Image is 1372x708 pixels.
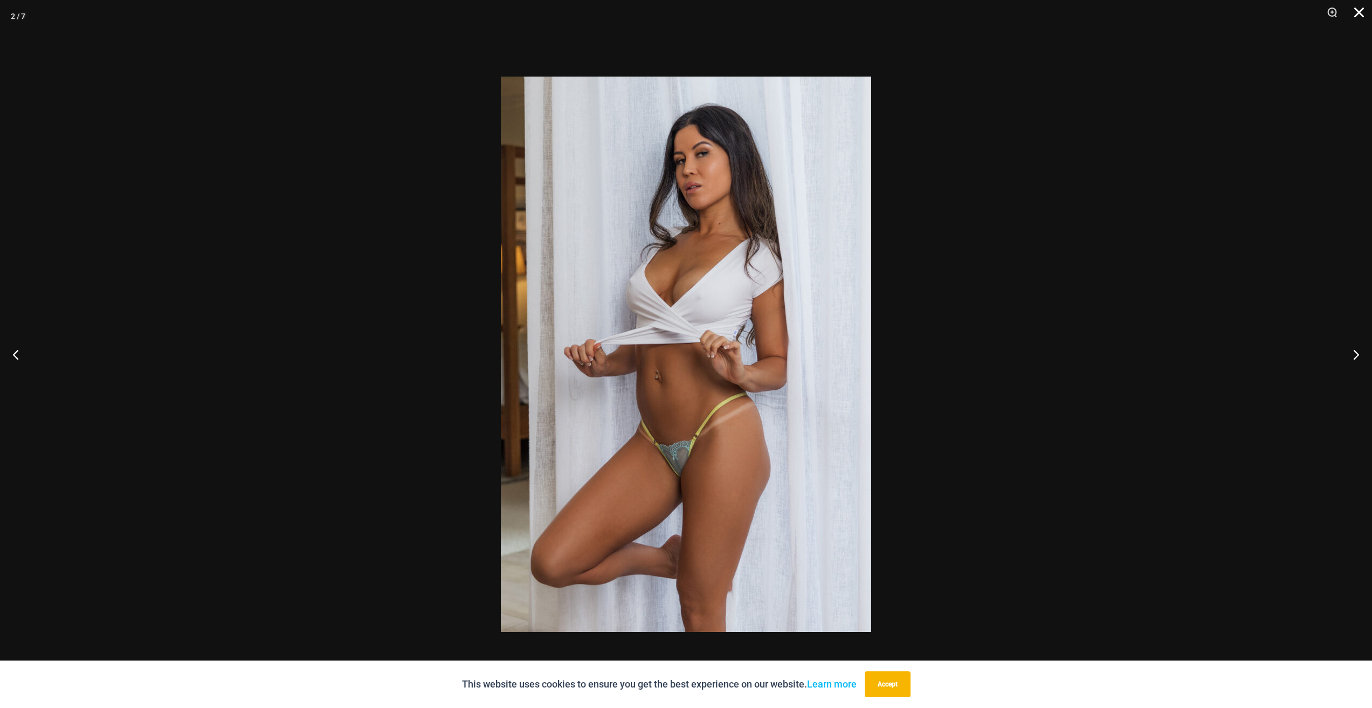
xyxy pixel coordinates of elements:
[11,8,25,24] div: 2 / 7
[807,678,857,690] a: Learn more
[865,671,911,697] button: Accept
[462,676,857,692] p: This website uses cookies to ensure you get the best experience on our website.
[501,77,871,632] img: Bow Lace Mint Multi 601 Thong 03
[1332,327,1372,381] button: Next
